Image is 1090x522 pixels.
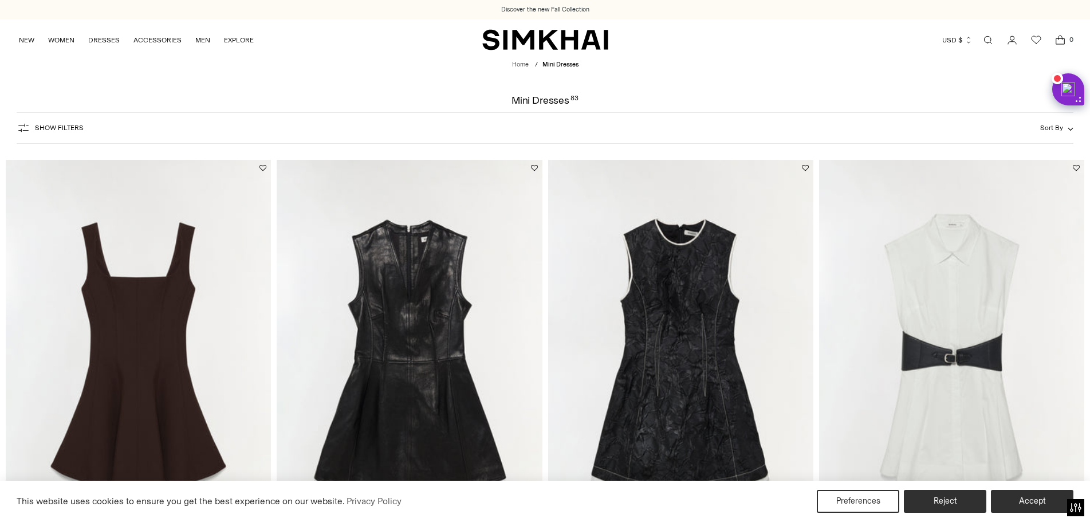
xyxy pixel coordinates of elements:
button: Add to Wishlist [802,164,809,171]
a: Go to the account page [1001,29,1024,52]
div: / [535,60,538,70]
button: Add to Wishlist [531,164,538,171]
button: Show Filters [17,119,84,137]
a: SIMKHAI [482,29,608,51]
a: Discover the new Fall Collection [501,5,589,14]
a: Home [512,61,529,68]
button: Sort By [1040,121,1073,134]
a: Wishlist [1025,29,1048,52]
button: Preferences [817,490,899,513]
button: Accept [991,490,1073,513]
span: 0 [1066,34,1076,45]
span: Show Filters [35,124,84,132]
nav: breadcrumbs [512,60,579,70]
a: EXPLORE [224,28,254,53]
span: This website uses cookies to ensure you get the best experience on our website. [17,496,345,507]
button: Reject [904,490,986,513]
a: Open search modal [977,29,1000,52]
a: ACCESSORIES [133,28,182,53]
a: MEN [195,28,210,53]
button: Add to Wishlist [1073,164,1080,171]
span: Sort By [1040,124,1063,132]
a: DRESSES [88,28,120,53]
button: USD $ [942,28,973,53]
a: Privacy Policy (opens in a new tab) [345,493,403,510]
a: WOMEN [48,28,74,53]
a: NEW [19,28,34,53]
button: Add to Wishlist [259,164,266,171]
a: Open cart modal [1049,29,1072,52]
div: 83 [570,95,579,105]
span: Mini Dresses [542,61,579,68]
h1: Mini Dresses [511,95,579,105]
